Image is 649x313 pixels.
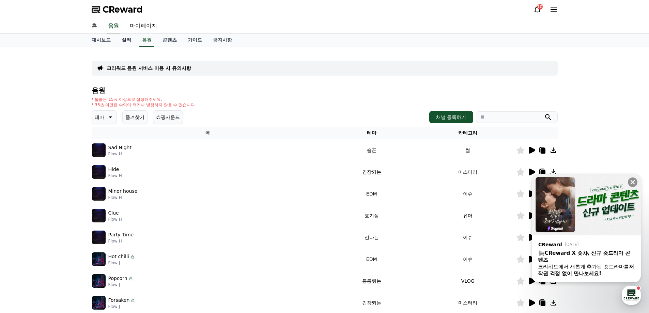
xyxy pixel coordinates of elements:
a: 대시보드 [86,34,116,47]
td: 이슈 [420,226,516,248]
th: 카테고리 [420,127,516,139]
td: 통통튀는 [323,270,420,292]
p: Sad Night [108,144,132,151]
img: music [92,252,106,266]
p: Hot chilli [108,253,129,260]
img: music [92,274,106,288]
td: 썰 [420,139,516,161]
td: EDM [323,183,420,205]
h4: 음원 [92,87,558,94]
span: CReward [103,4,143,15]
span: 설정 [105,226,113,232]
td: 슬픈 [323,139,420,161]
a: CReward [92,4,143,15]
img: music [92,143,106,157]
button: 테마 [92,110,117,124]
a: 공지사항 [207,34,237,47]
a: 대화 [45,216,88,233]
th: 테마 [323,127,420,139]
td: EDM [323,248,420,270]
p: Hide [108,166,119,173]
img: music [92,296,106,310]
p: Flow H [108,238,134,244]
a: 마이페이지 [124,19,163,33]
p: Flow H [108,173,122,178]
td: 긴장되는 [323,161,420,183]
td: 신나는 [323,226,420,248]
div: 10 [537,4,543,10]
a: 홈 [2,216,45,233]
p: Flow H [108,217,122,222]
td: 이슈 [420,183,516,205]
button: 채널 등록하기 [429,111,473,123]
td: 미스터리 [420,161,516,183]
p: Flow J [108,260,135,266]
td: 호기심 [323,205,420,226]
p: Clue [108,209,119,217]
img: music [92,209,106,222]
td: 이슈 [420,248,516,270]
p: Forsaken [108,297,130,304]
p: Minor house [108,188,138,195]
a: 실적 [116,34,137,47]
a: 홈 [86,19,103,33]
a: 10 [533,5,541,14]
a: 설정 [88,216,131,233]
img: music [92,231,106,244]
p: Flow J [108,282,134,287]
p: * 볼륨은 15% 이상으로 설정해주세요. [92,97,197,102]
th: 곡 [92,127,324,139]
a: 크리워드 음원 서비스 이용 시 유의사항 [107,65,191,72]
img: music [92,165,106,179]
button: 즐겨찾기 [122,110,148,124]
p: Flow J [108,304,136,309]
p: Flow H [108,195,138,200]
a: 음원 [107,19,120,33]
button: 쇼핑사운드 [153,110,183,124]
p: Popcorn [108,275,127,282]
td: VLOG [420,270,516,292]
img: music [92,187,106,201]
a: 콘텐츠 [157,34,182,47]
span: 홈 [21,226,26,232]
span: 대화 [62,226,71,232]
a: 음원 [139,34,154,47]
p: Party Time [108,231,134,238]
a: 가이드 [182,34,207,47]
td: 유머 [420,205,516,226]
p: Flow H [108,151,132,157]
p: 테마 [95,112,104,122]
p: * 35초 미만은 수익이 적거나 발생하지 않을 수 있습니다. [92,102,197,108]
